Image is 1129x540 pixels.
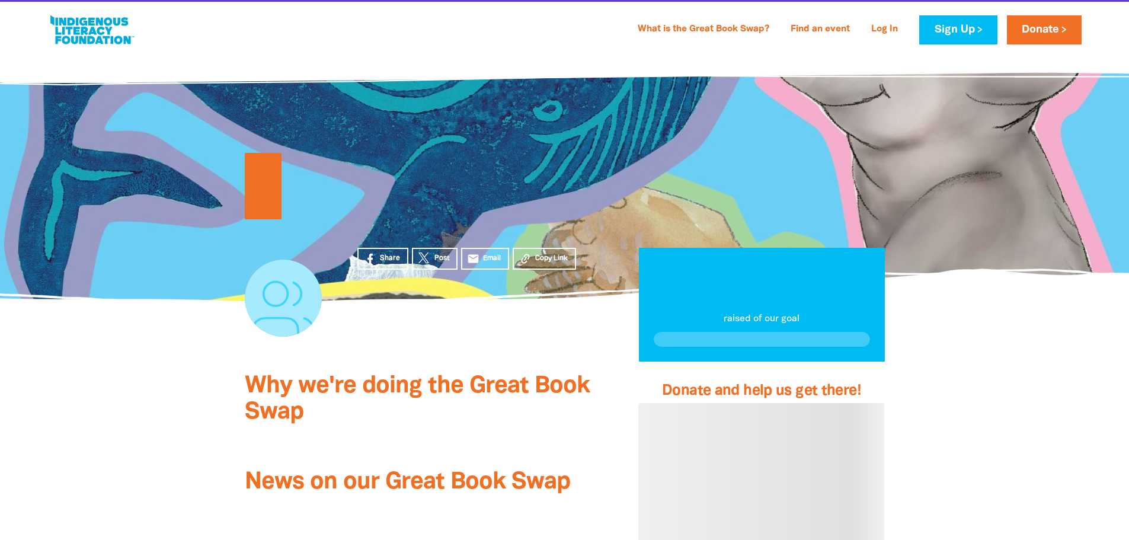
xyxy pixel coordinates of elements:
a: Sign Up [919,15,997,44]
span: Share [380,253,400,264]
span: Copy Link [535,253,568,264]
span: Email [483,253,501,264]
button: Copy Link [513,248,576,270]
a: Share [357,248,408,270]
a: Find an event [783,20,857,39]
span: Post [434,253,449,264]
i: email [467,253,479,265]
a: Log In [864,20,905,39]
h3: News on our Great Book Swap [245,469,603,496]
p: raised of our goal [654,312,870,326]
a: emailEmail [461,248,510,270]
span: Donate and help us get there! [662,384,861,398]
span: Why we're doing the Great Book Swap [245,375,590,423]
a: Post [412,248,458,270]
a: Donate [1007,15,1082,44]
a: What is the Great Book Swap? [631,20,776,39]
